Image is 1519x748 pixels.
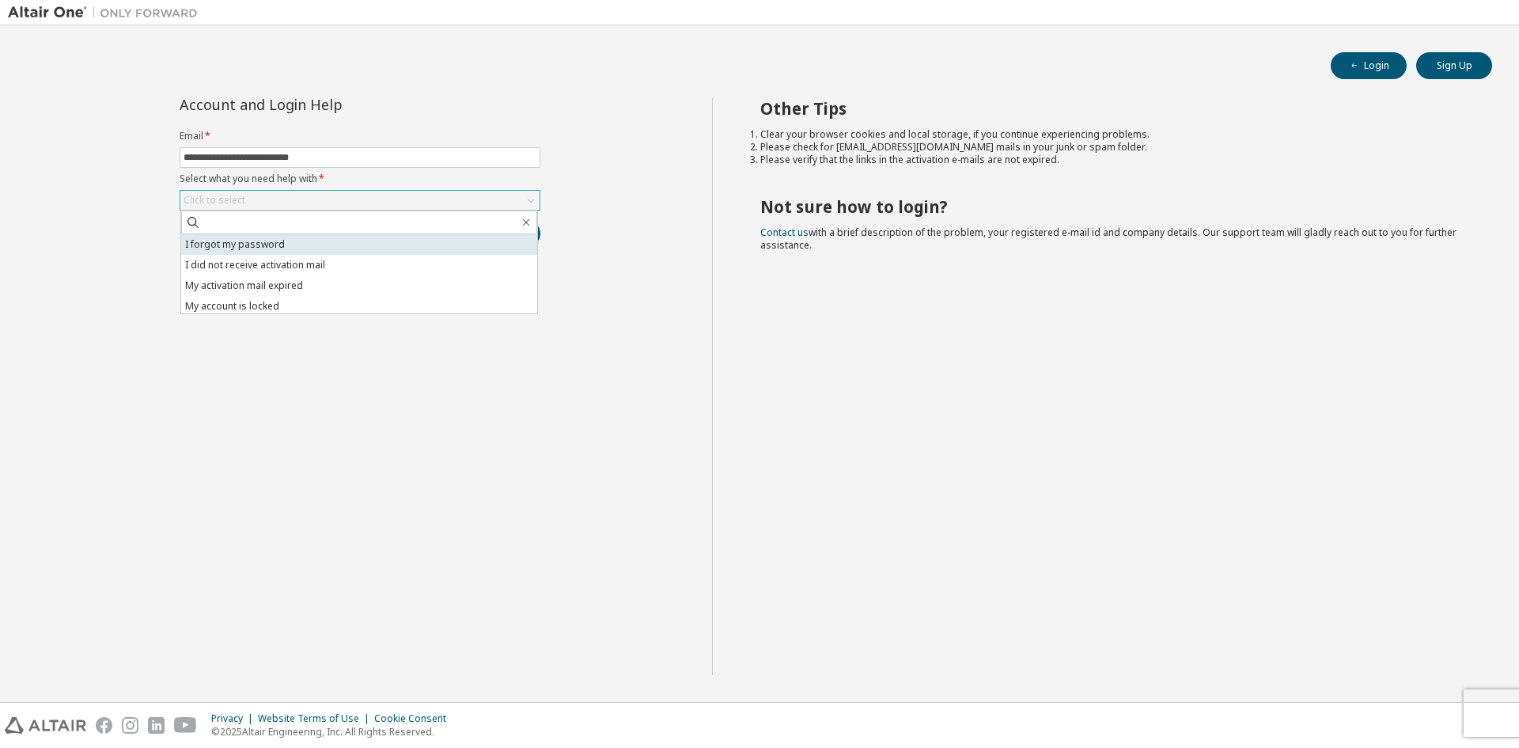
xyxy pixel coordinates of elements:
[180,173,540,185] label: Select what you need help with
[760,128,1464,141] li: Clear your browser cookies and local storage, if you continue experiencing problems.
[148,717,165,734] img: linkedin.svg
[760,196,1464,217] h2: Not sure how to login?
[174,717,197,734] img: youtube.svg
[1331,52,1407,79] button: Login
[8,5,206,21] img: Altair One
[374,712,456,725] div: Cookie Consent
[1416,52,1492,79] button: Sign Up
[180,130,540,142] label: Email
[211,712,258,725] div: Privacy
[211,725,456,739] p: © 2025 Altair Engineering, Inc. All Rights Reserved.
[760,141,1464,154] li: Please check for [EMAIL_ADDRESS][DOMAIN_NAME] mails in your junk or spam folder.
[180,98,468,111] div: Account and Login Help
[180,191,540,210] div: Click to select
[760,226,1456,252] span: with a brief description of the problem, your registered e-mail id and company details. Our suppo...
[5,717,86,734] img: altair_logo.svg
[122,717,138,734] img: instagram.svg
[760,226,809,239] a: Contact us
[184,194,245,207] div: Click to select
[181,234,537,255] li: I forgot my password
[760,154,1464,166] li: Please verify that the links in the activation e-mails are not expired.
[258,712,374,725] div: Website Terms of Use
[96,717,112,734] img: facebook.svg
[760,98,1464,119] h2: Other Tips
